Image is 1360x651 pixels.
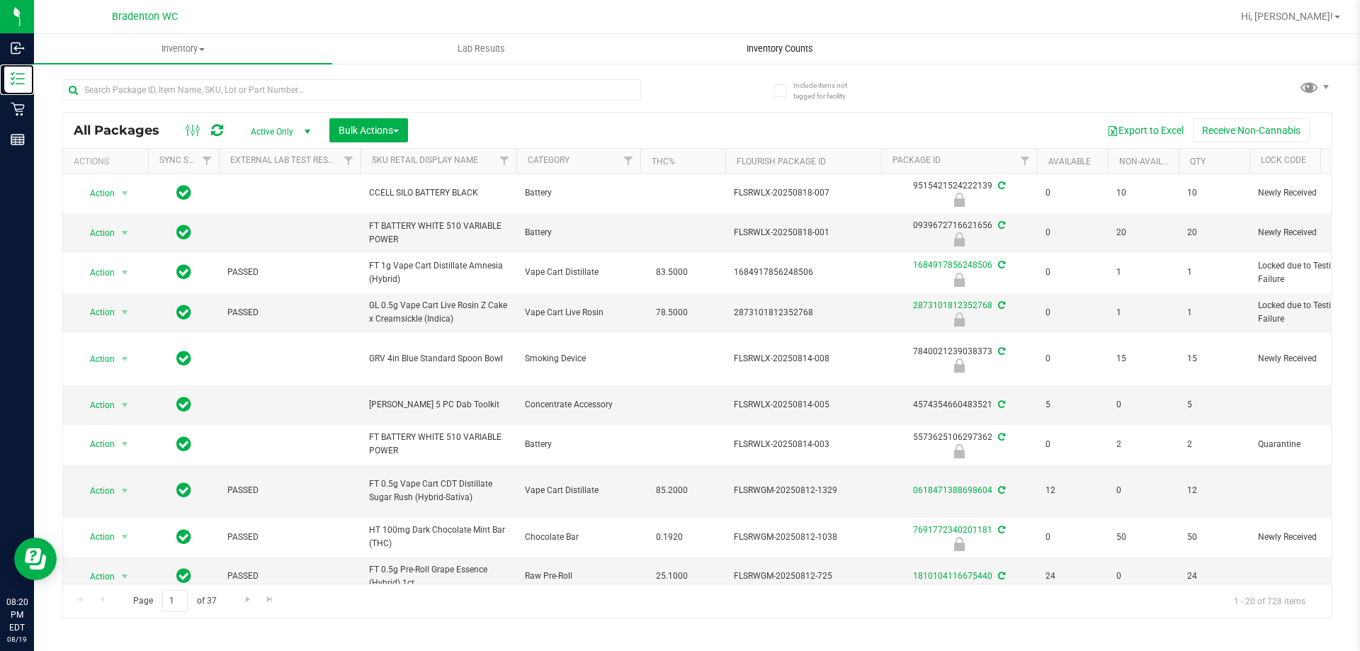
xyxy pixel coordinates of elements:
[369,220,508,247] span: FT BATTERY WHITE 510 VARIABLE POWER
[77,349,115,369] span: Action
[339,125,399,136] span: Bulk Actions
[734,226,873,239] span: FLSRWLX-20250818-001
[116,527,134,547] span: select
[649,527,690,548] span: 0.1920
[1187,186,1241,200] span: 10
[879,273,1039,287] div: Locked due to Testing Failure
[996,525,1005,535] span: Sync from Compliance System
[1116,266,1170,279] span: 1
[116,302,134,322] span: select
[116,395,134,415] span: select
[1223,590,1317,611] span: 1 - 20 of 728 items
[1116,398,1170,412] span: 0
[1258,259,1347,286] span: Locked due to Testing Failure
[525,570,632,583] span: Raw Pre-Roll
[1258,186,1347,200] span: Newly Received
[793,80,864,101] span: Include items not tagged for facility
[227,266,352,279] span: PASSED
[1187,266,1241,279] span: 1
[1261,155,1306,165] a: Lock Code
[1045,266,1099,279] span: 0
[1045,186,1099,200] span: 0
[996,300,1005,310] span: Sync from Compliance System
[1045,570,1099,583] span: 24
[879,358,1039,373] div: Newly Received
[996,571,1005,581] span: Sync from Compliance System
[1045,226,1099,239] span: 0
[176,480,191,500] span: In Sync
[116,223,134,243] span: select
[996,260,1005,270] span: Sync from Compliance System
[1045,352,1099,366] span: 0
[176,222,191,242] span: In Sync
[727,43,832,55] span: Inventory Counts
[34,43,332,55] span: Inventory
[121,590,228,612] span: Page of 37
[1190,157,1206,166] a: Qty
[116,481,134,501] span: select
[369,259,508,286] span: FT 1g Vape Cart Distillate Amnesia (Hybrid)
[879,431,1039,458] div: 5573625106297362
[913,525,992,535] a: 7691772340201181
[879,179,1039,207] div: 9515421524222139
[525,226,632,239] span: Battery
[1119,157,1182,166] a: Non-Available
[528,155,569,165] a: Category
[6,596,28,634] p: 08:20 PM EDT
[159,155,214,165] a: Sync Status
[525,186,632,200] span: Battery
[649,480,695,501] span: 85.2000
[227,306,352,319] span: PASSED
[1193,118,1310,142] button: Receive Non-Cannabis
[1187,398,1241,412] span: 5
[176,302,191,322] span: In Sync
[329,118,408,142] button: Bulk Actions
[879,232,1039,247] div: Newly Received
[1116,484,1170,497] span: 0
[996,432,1005,442] span: Sync from Compliance System
[369,431,508,458] span: FT BATTERY WHITE 510 VARIABLE POWER
[525,306,632,319] span: Vape Cart Live Rosin
[260,590,280,609] a: Go to the last page
[34,34,332,64] a: Inventory
[1258,299,1347,326] span: Locked due to Testing Failure
[649,566,695,587] span: 25.1000
[734,531,873,544] span: FLSRWGM-20250812-1038
[77,302,115,322] span: Action
[74,123,174,138] span: All Packages
[913,571,992,581] a: 1810104116675440
[1116,352,1170,366] span: 15
[652,157,675,166] a: THC%
[369,477,508,504] span: FT 0.5g Vape Cart CDT Distillate Sugar Rush (Hybrid-Sativa)
[112,11,178,23] span: Bradenton WC
[879,398,1039,412] div: 4574354660483521
[116,567,134,587] span: select
[77,527,115,547] span: Action
[734,438,873,451] span: FLSRWLX-20250814-003
[1187,484,1241,497] span: 12
[1045,484,1099,497] span: 12
[737,157,826,166] a: Flourish Package ID
[1098,118,1193,142] button: Export to Excel
[369,352,508,366] span: GRV 4in Blue Standard Spoon Bowl
[1258,438,1347,451] span: Quarantine
[734,186,873,200] span: FLSRWLX-20250818-007
[1258,226,1347,239] span: Newly Received
[227,570,352,583] span: PASSED
[879,537,1039,551] div: Newly Received
[230,155,341,165] a: External Lab Test Result
[1116,570,1170,583] span: 0
[77,263,115,283] span: Action
[525,531,632,544] span: Chocolate Bar
[6,634,28,645] p: 08/19
[337,149,361,173] a: Filter
[734,266,873,279] span: 1684917856248506
[77,567,115,587] span: Action
[176,527,191,547] span: In Sync
[77,481,115,501] span: Action
[1258,531,1347,544] span: Newly Received
[996,400,1005,409] span: Sync from Compliance System
[1187,531,1241,544] span: 50
[62,79,641,101] input: Search Package ID, Item Name, SKU, Lot or Part Number...
[74,157,142,166] div: Actions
